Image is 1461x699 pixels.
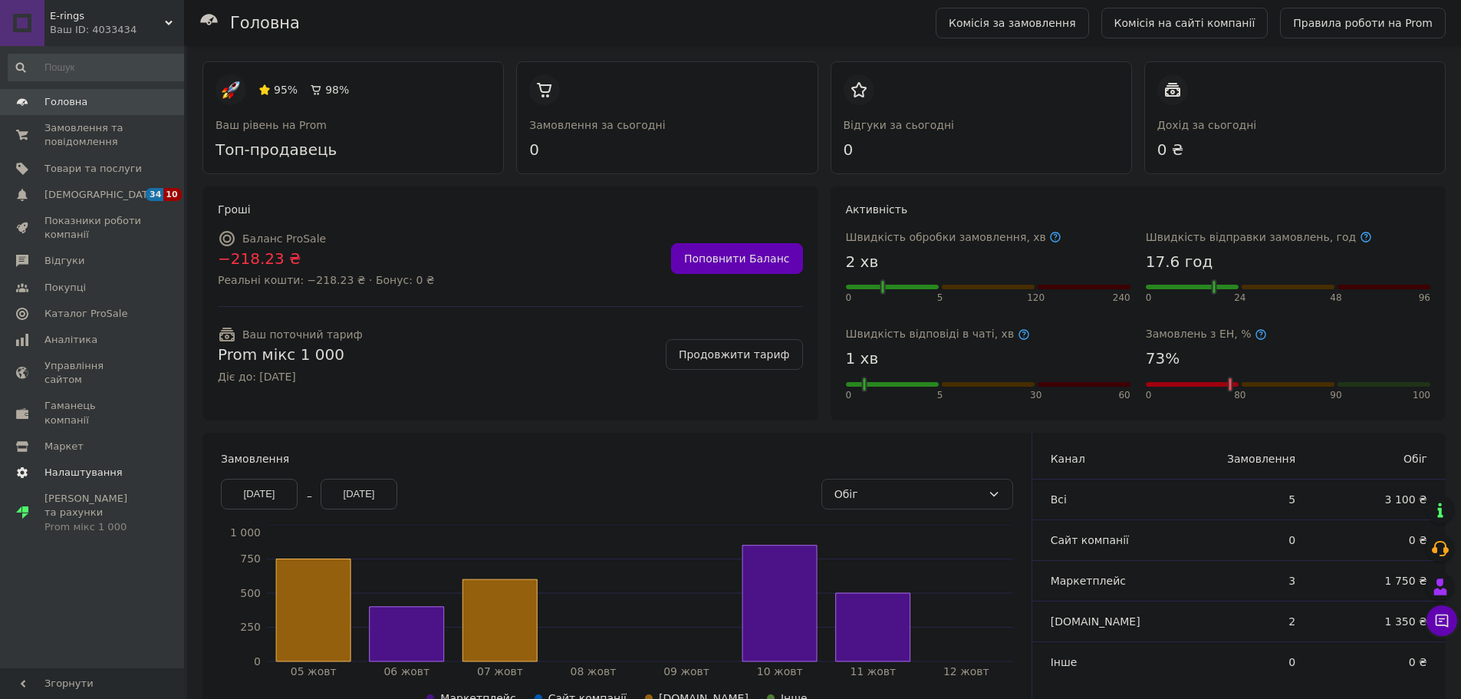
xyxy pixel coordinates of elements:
a: Правила роботи на Prom [1280,8,1446,38]
span: Швидкість обробки замовлення, хв [846,231,1062,243]
span: 1 350 ₴ [1326,614,1427,629]
span: 5 [1188,492,1295,507]
span: Покупці [44,281,86,295]
tspan: 09 жовт [663,665,709,678]
span: Діє до: [DATE] [218,369,363,384]
tspan: 11 жовт [850,665,896,678]
tspan: 750 [240,552,261,565]
span: [PERSON_NAME] та рахунки [44,492,142,534]
span: Гаманець компанії [44,399,142,427]
div: Обіг [834,486,982,503]
tspan: 1 000 [230,526,261,539]
span: Маркет [44,440,84,453]
span: Активність [846,203,908,216]
span: 60 [1118,389,1130,402]
span: Замовлення та повідомлення [44,121,142,149]
span: 73% [1146,348,1180,370]
span: Замовлень з ЕН, % [1146,328,1267,340]
span: 0 [846,389,852,402]
span: Prom мікс 1 000 [218,344,363,366]
span: Ваш поточний тариф [242,328,363,341]
tspan: 05 жовт [291,665,337,678]
div: [DATE] [221,479,298,509]
span: Сайт компанії [1051,534,1129,546]
tspan: 06 жовт [383,665,429,678]
span: Налаштування [44,466,123,480]
span: Аналітика [44,333,97,347]
tspan: 07 жовт [477,665,523,678]
span: 98% [325,84,349,96]
span: 0 ₴ [1326,654,1427,670]
tspan: 12 жовт [943,665,989,678]
span: 0 [1146,292,1152,305]
span: 17.6 год [1146,251,1213,273]
div: Prom мікс 1 000 [44,520,142,534]
div: [DATE] [321,479,397,509]
span: Відгуки [44,254,84,268]
span: 0 [1188,654,1295,670]
span: Каталог ProSale [44,307,127,321]
a: Комісія на сайті компанії [1101,8,1269,38]
tspan: 10 жовт [757,665,803,678]
span: 34 [146,188,163,201]
a: Продовжити тариф [666,339,803,370]
span: 24 [1234,292,1245,305]
span: Швидкість відправки замовлень, год [1146,231,1372,243]
span: 0 [1188,532,1295,548]
span: 3 [1188,573,1295,589]
span: 0 [1146,389,1152,402]
span: Обіг [1326,451,1427,467]
span: [DOMAIN_NAME] [1051,615,1140,628]
button: Чат з покупцем [1426,605,1457,636]
span: Інше [1051,656,1078,668]
span: Замовлення [1188,451,1295,467]
span: Товари та послуги [44,162,142,176]
span: E-rings [50,9,165,23]
span: 2 [1188,614,1295,629]
input: Пошук [8,54,188,81]
span: 96 [1419,292,1430,305]
span: −218.23 ₴ [218,248,435,270]
tspan: 500 [240,587,261,599]
span: 3 100 ₴ [1326,492,1427,507]
span: 0 ₴ [1326,532,1427,548]
span: 240 [1113,292,1130,305]
span: Показники роботи компанії [44,214,142,242]
h1: Головна [230,14,300,32]
span: [DEMOGRAPHIC_DATA] [44,188,158,202]
a: Комісія за замовлення [936,8,1089,38]
span: 80 [1234,389,1245,402]
span: 2 хв [846,251,879,273]
span: 90 [1330,389,1341,402]
tspan: 08 жовт [571,665,617,678]
span: Головна [44,95,87,109]
span: Управління сайтом [44,359,142,387]
span: 10 [163,188,181,201]
span: 5 [937,292,943,305]
span: Гроші [218,203,251,216]
span: Канал [1051,453,1085,465]
span: 0 [846,292,852,305]
tspan: 0 [254,655,261,668]
span: Реальні кошти: −218.23 ₴ · Бонус: 0 ₴ [218,272,435,288]
div: Ваш ID: 4033434 [50,23,184,37]
tspan: 250 [240,621,261,633]
span: 1 хв [846,348,879,370]
span: Швидкість відповіді в чаті, хв [846,328,1030,340]
span: 48 [1330,292,1341,305]
span: 120 [1027,292,1045,305]
span: 100 [1413,389,1430,402]
span: Баланс ProSale [242,232,326,245]
span: 95% [274,84,298,96]
span: Замовлення [221,453,289,465]
span: 5 [937,389,943,402]
span: 30 [1030,389,1041,402]
span: 1 750 ₴ [1326,573,1427,589]
span: Маркетплейс [1051,575,1126,587]
span: Всi [1051,493,1067,506]
a: Поповнити Баланс [671,243,803,274]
